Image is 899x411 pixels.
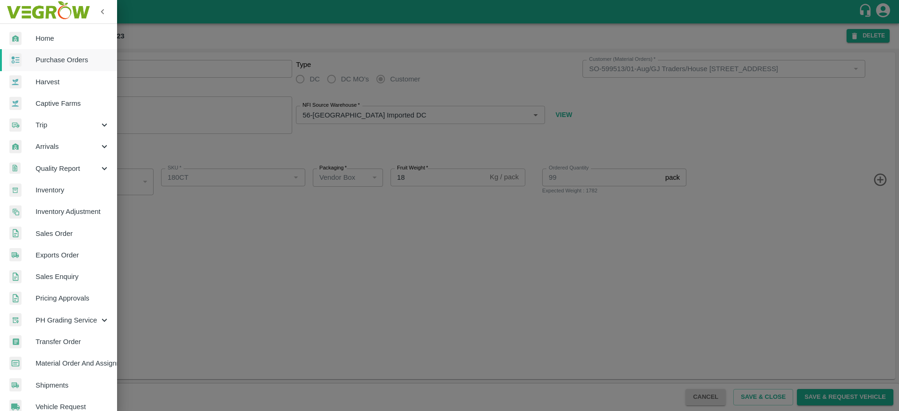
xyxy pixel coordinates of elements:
[36,141,99,152] span: Arrivals
[9,270,22,284] img: sales
[36,337,110,347] span: Transfer Order
[9,96,22,110] img: harvest
[36,163,99,174] span: Quality Report
[36,293,110,303] span: Pricing Approvals
[9,75,22,89] img: harvest
[9,357,22,370] img: centralMaterial
[36,98,110,109] span: Captive Farms
[9,53,22,67] img: reciept
[36,272,110,282] span: Sales Enquiry
[36,55,110,65] span: Purchase Orders
[9,162,21,174] img: qualityReport
[36,358,110,368] span: Material Order And Assignment
[9,118,22,132] img: delivery
[36,228,110,239] span: Sales Order
[9,227,22,240] img: sales
[9,313,22,327] img: whTracker
[9,378,22,392] img: shipments
[36,120,99,130] span: Trip
[36,380,110,390] span: Shipments
[36,185,110,195] span: Inventory
[9,183,22,197] img: whInventory
[9,248,22,262] img: shipments
[9,205,22,219] img: inventory
[36,206,110,217] span: Inventory Adjustment
[36,315,99,325] span: PH Grading Service
[9,292,22,305] img: sales
[9,32,22,45] img: whArrival
[9,335,22,349] img: whTransfer
[9,140,22,154] img: whArrival
[36,250,110,260] span: Exports Order
[36,77,110,87] span: Harvest
[36,33,110,44] span: Home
